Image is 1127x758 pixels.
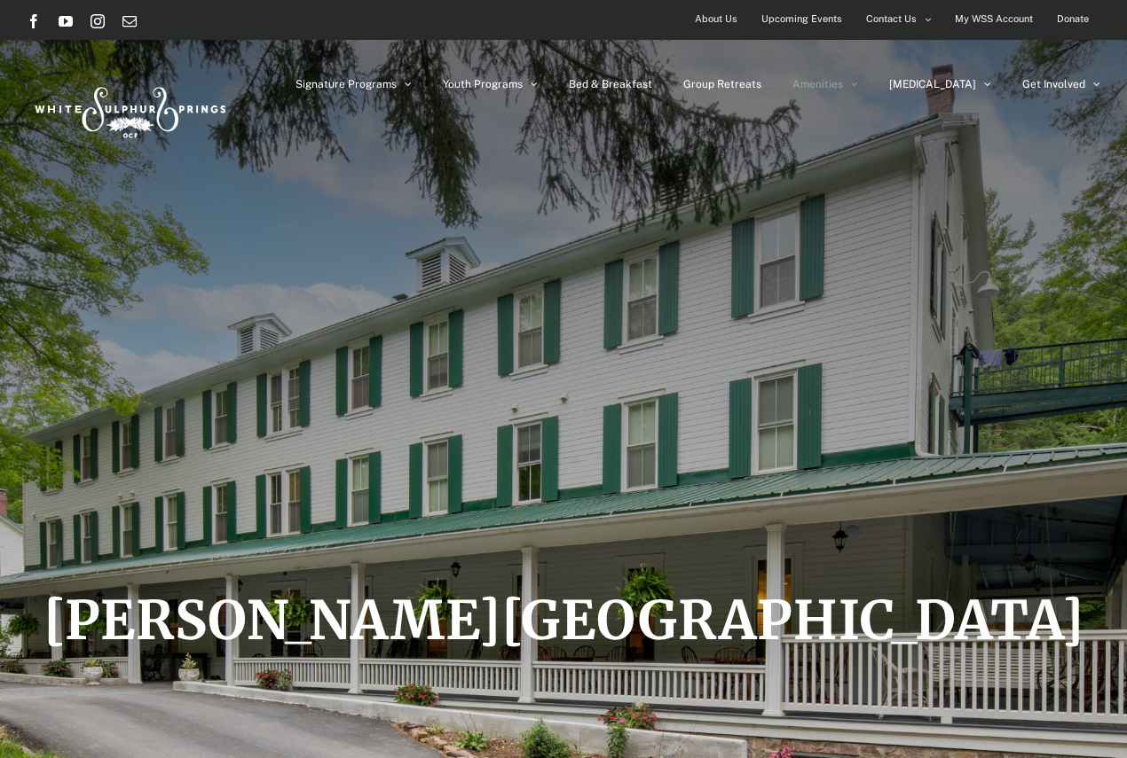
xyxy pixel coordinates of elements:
span: Get Involved [1022,79,1085,90]
nav: Main Menu [296,40,1100,129]
a: Amenities [792,40,858,129]
span: Signature Programs [296,79,397,90]
a: Instagram [91,14,105,28]
a: Youth Programs [443,40,538,129]
a: Group Retreats [683,40,761,129]
span: Contact Us [866,6,917,32]
img: White Sulphur Springs Logo [27,67,231,151]
span: Youth Programs [443,79,523,90]
a: Signature Programs [296,40,412,129]
span: My WSS Account [955,6,1033,32]
a: YouTube [59,14,73,28]
a: Bed & Breakfast [569,40,652,129]
span: Bed & Breakfast [569,79,652,90]
span: Amenities [792,79,843,90]
span: Upcoming Events [761,6,842,32]
a: Email [122,14,137,28]
span: Group Retreats [683,79,761,90]
span: About Us [695,6,737,32]
a: Facebook [27,14,41,28]
a: Get Involved [1022,40,1100,129]
a: [MEDICAL_DATA] [889,40,991,129]
span: Donate [1057,6,1089,32]
span: [MEDICAL_DATA] [889,79,976,90]
span: [PERSON_NAME][GEOGRAPHIC_DATA] [43,587,1084,653]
